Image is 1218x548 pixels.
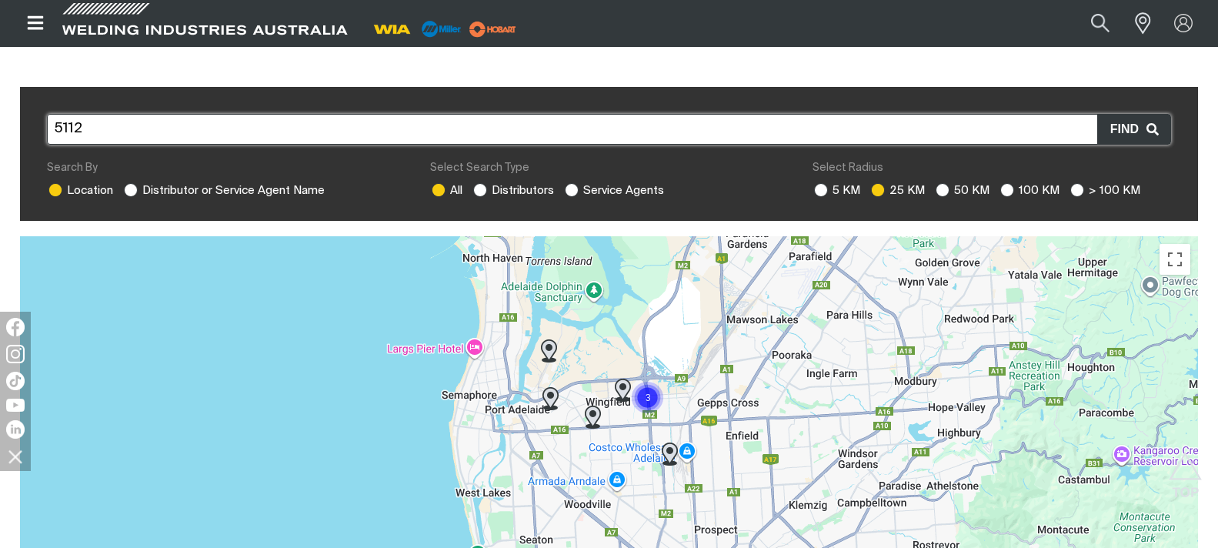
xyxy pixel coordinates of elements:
label: 25 KM [869,185,925,196]
img: Facebook [6,318,25,336]
label: Distributor or Service Agent Name [122,185,325,196]
div: Search By [47,160,405,176]
img: Instagram [6,345,25,363]
img: YouTube [6,399,25,412]
label: Distributors [472,185,554,196]
button: Scroll to top [1168,452,1203,486]
img: miller [465,18,521,41]
button: Search products [1074,6,1126,41]
input: Search location [47,114,1171,145]
input: Product name or item number... [1055,6,1126,41]
div: Select Radius [813,160,1171,176]
label: > 100 KM [1069,185,1140,196]
label: Service Agents [563,185,664,196]
label: 50 KM [934,185,989,196]
label: 5 KM [813,185,860,196]
label: Location [47,185,113,196]
img: LinkedIn [6,420,25,439]
a: miller [465,23,521,35]
button: Toggle fullscreen view [1160,244,1190,275]
img: TikTok [6,372,25,390]
button: Find [1097,115,1170,144]
img: hide socials [2,443,28,469]
label: All [430,185,462,196]
div: Select Search Type [430,160,789,176]
span: Find [1110,119,1146,139]
label: 100 KM [999,185,1059,196]
div: Cluster of 3 markers [630,380,665,415]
